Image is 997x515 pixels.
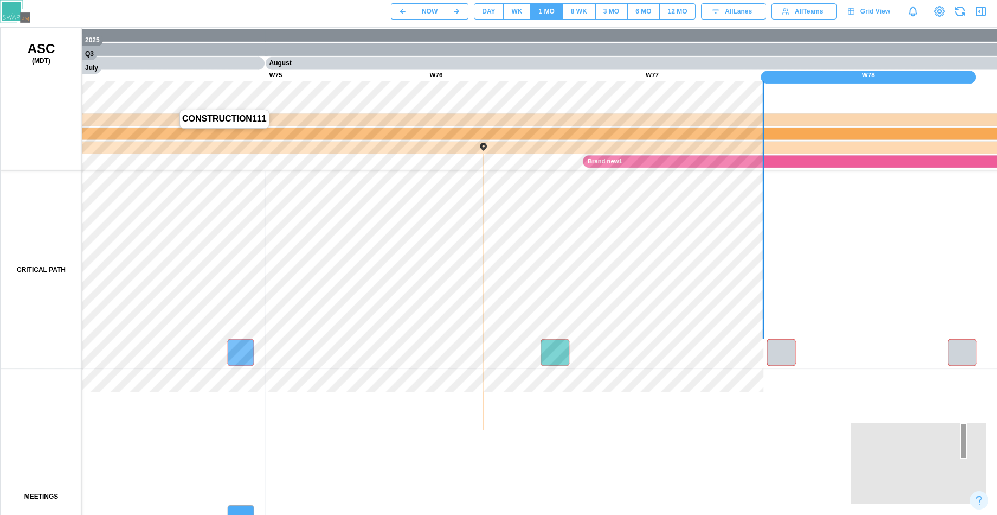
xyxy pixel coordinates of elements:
button: NOW [414,3,445,20]
button: WK [503,3,530,20]
div: WK [511,7,522,17]
span: Grid View [860,4,890,19]
button: Refresh Grid [953,4,968,19]
button: 3 MO [595,3,627,20]
div: 3 MO [603,7,619,17]
div: 8 WK [571,7,587,17]
button: AllLanes [701,3,766,20]
span: All Teams [795,4,823,19]
a: View Project [932,4,947,19]
div: 12 MO [668,7,687,17]
button: 1 MO [530,3,562,20]
a: Notifications [904,2,922,21]
button: 8 WK [563,3,595,20]
div: DAY [482,7,495,17]
span: All Lanes [725,4,752,19]
button: DAY [474,3,503,20]
button: AllTeams [771,3,837,20]
a: Grid View [842,3,898,20]
button: Open Drawer [973,4,988,19]
button: 6 MO [627,3,659,20]
button: 12 MO [660,3,696,20]
div: 6 MO [635,7,651,17]
div: 1 MO [538,7,554,17]
div: NOW [422,7,438,17]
